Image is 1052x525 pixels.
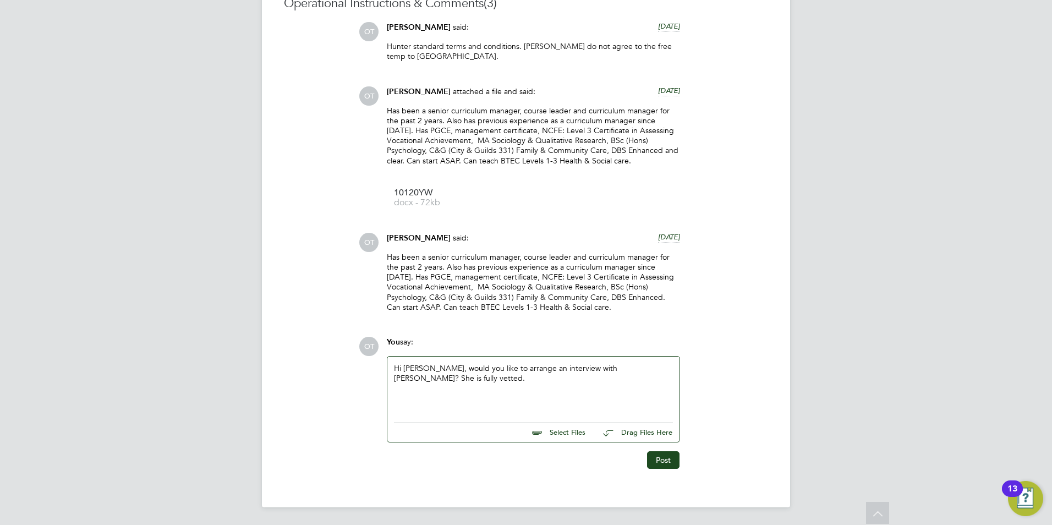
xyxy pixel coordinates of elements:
p: Has been a senior curriculum manager, course leader and curriculum manager for the past 2 years. ... [387,252,680,312]
span: OT [359,86,379,106]
div: Hi [PERSON_NAME], would you like to arrange an interview with [PERSON_NAME]? She is fully vetted. [394,363,673,411]
button: Drag Files Here [594,422,673,445]
span: docx - 72kb [394,199,482,207]
button: Open Resource Center, 13 new notifications [1008,481,1043,516]
button: Post [647,451,680,469]
div: say: [387,337,680,356]
span: said: [453,233,469,243]
p: Hunter standard terms and conditions. [PERSON_NAME] do not agree to the free temp to [GEOGRAPHIC_... [387,41,680,61]
span: [DATE] [658,21,680,31]
span: [PERSON_NAME] [387,233,451,243]
span: [DATE] [658,232,680,242]
span: said: [453,22,469,32]
span: attached a file and said: [453,86,535,96]
p: Has been a senior curriculum manager, course leader and curriculum manager for the past 2 years. ... [387,106,680,166]
span: OT [359,233,379,252]
span: You [387,337,400,347]
span: [PERSON_NAME] [387,87,451,96]
span: [PERSON_NAME] [387,23,451,32]
span: OT [359,22,379,41]
a: 10120YW docx - 72kb [394,189,482,207]
span: OT [359,337,379,356]
span: [DATE] [658,86,680,95]
span: 10120YW [394,189,482,197]
div: 13 [1007,489,1017,503]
